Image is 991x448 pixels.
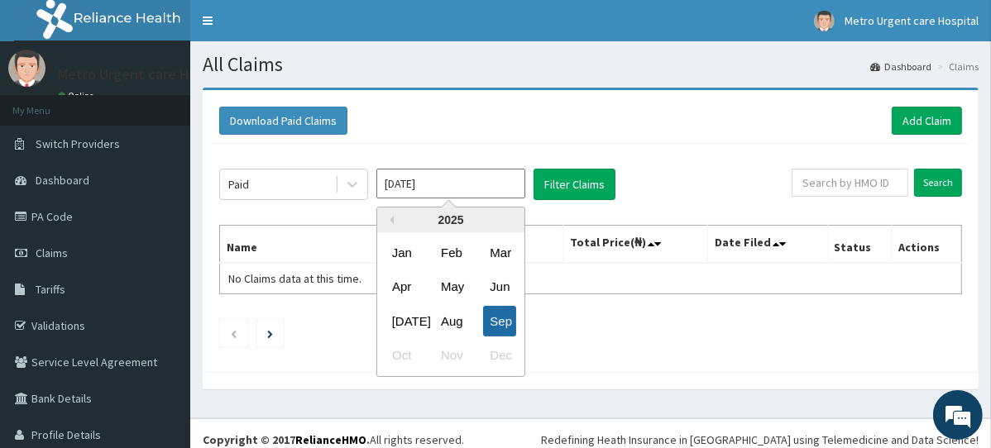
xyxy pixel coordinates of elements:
[385,216,394,224] button: Previous Year
[870,60,931,74] a: Dashboard
[267,326,273,341] a: Next page
[434,237,467,268] div: Choose February 2025
[483,306,516,336] div: Choose September 2025
[230,326,237,341] a: Previous page
[541,431,979,448] div: Redefining Heath Insurance in [GEOGRAPHIC_DATA] using Telemedicine and Data Science!
[563,226,707,264] th: Total Price(₦)
[376,169,525,198] input: Select Month and Year
[203,54,979,75] h1: All Claims
[434,272,467,303] div: Choose May 2025
[8,50,45,87] img: User Image
[220,226,407,264] th: Name
[534,169,615,200] button: Filter Claims
[377,236,524,373] div: month 2025-09
[8,284,315,342] textarea: Type your message and hit 'Enter'
[814,11,835,31] img: User Image
[203,432,370,447] strong: Copyright © 2017 .
[86,93,278,114] div: Chat with us now
[96,125,228,292] span: We're online!
[36,173,89,188] span: Dashboard
[483,237,516,268] div: Choose March 2025
[933,60,979,74] li: Claims
[483,272,516,303] div: Choose June 2025
[271,8,311,48] div: Minimize live chat window
[219,107,347,135] button: Download Paid Claims
[228,271,361,286] span: No Claims data at this time.
[58,90,98,102] a: Online
[707,226,827,264] th: Date Filed
[914,169,962,197] input: Search
[385,306,419,336] div: Choose July 2025
[295,432,366,447] a: RelianceHMO
[385,237,419,268] div: Choose January 2025
[892,226,961,264] th: Actions
[36,136,120,151] span: Switch Providers
[845,13,979,28] span: Metro Urgent care Hospital
[892,107,962,135] a: Add Claim
[385,272,419,303] div: Choose April 2025
[36,282,65,297] span: Tariffs
[827,226,892,264] th: Status
[377,207,524,232] div: 2025
[228,176,249,193] div: Paid
[36,245,68,260] span: Claims
[792,169,908,197] input: Search by HMO ID
[58,67,234,82] p: Metro Urgent care Hospital
[434,306,467,336] div: Choose August 2025
[31,83,67,124] img: d_794563401_company_1708531726252_794563401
